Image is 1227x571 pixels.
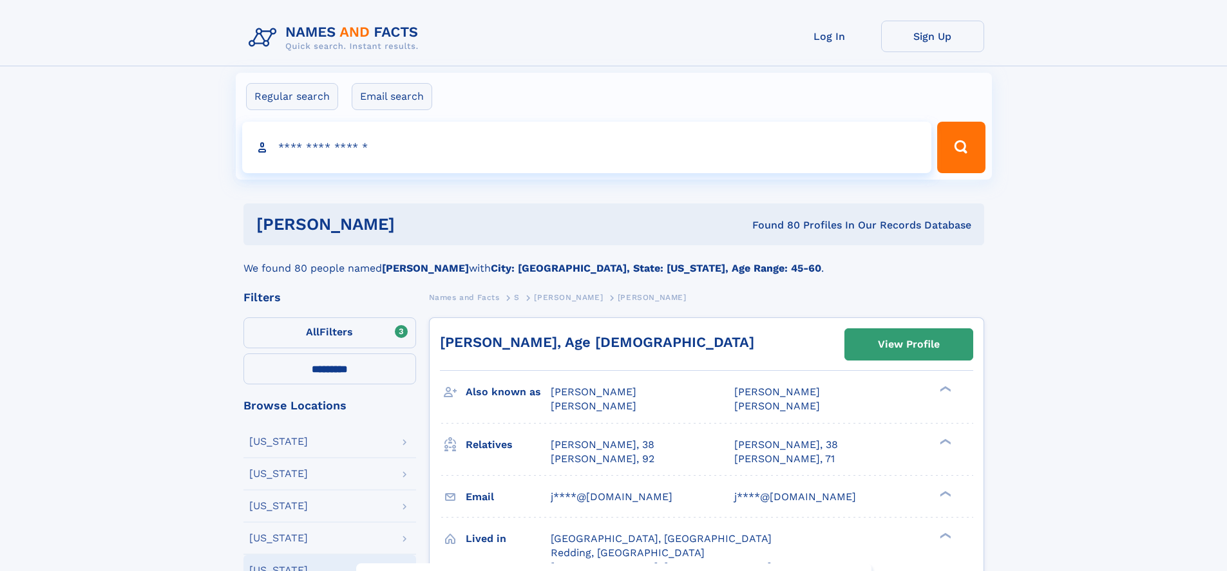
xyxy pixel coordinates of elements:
[242,122,932,173] input: search input
[881,21,984,52] a: Sign Up
[534,289,603,305] a: [PERSON_NAME]
[551,452,654,466] a: [PERSON_NAME], 92
[937,531,952,539] div: ❯
[551,547,705,559] span: Redding, [GEOGRAPHIC_DATA]
[573,218,971,232] div: Found 80 Profiles In Our Records Database
[440,334,754,350] a: [PERSON_NAME], Age [DEMOGRAPHIC_DATA]
[937,385,952,393] div: ❯
[734,452,835,466] a: [PERSON_NAME], 71
[551,400,636,412] span: [PERSON_NAME]
[249,533,308,543] div: [US_STATE]
[845,329,973,360] a: View Profile
[243,400,416,411] div: Browse Locations
[734,386,820,398] span: [PERSON_NAME]
[243,292,416,303] div: Filters
[734,438,838,452] a: [PERSON_NAME], 38
[249,436,308,447] div: [US_STATE]
[249,469,308,479] div: [US_STATE]
[491,262,821,274] b: City: [GEOGRAPHIC_DATA], State: [US_STATE], Age Range: 45-60
[937,122,985,173] button: Search Button
[306,326,319,338] span: All
[466,486,551,508] h3: Email
[466,381,551,403] h3: Also known as
[937,489,952,498] div: ❯
[429,289,500,305] a: Names and Facts
[352,83,432,110] label: Email search
[514,289,520,305] a: S
[466,528,551,550] h3: Lived in
[246,83,338,110] label: Regular search
[514,293,520,302] span: S
[878,330,940,359] div: View Profile
[243,245,984,276] div: We found 80 people named with .
[551,532,772,545] span: [GEOGRAPHIC_DATA], [GEOGRAPHIC_DATA]
[249,501,308,511] div: [US_STATE]
[256,216,574,232] h1: [PERSON_NAME]
[534,293,603,302] span: [PERSON_NAME]
[778,21,881,52] a: Log In
[937,437,952,445] div: ❯
[382,262,469,274] b: [PERSON_NAME]
[734,400,820,412] span: [PERSON_NAME]
[243,317,416,348] label: Filters
[466,434,551,456] h3: Relatives
[243,21,429,55] img: Logo Names and Facts
[551,438,654,452] a: [PERSON_NAME], 38
[618,293,687,302] span: [PERSON_NAME]
[551,386,636,398] span: [PERSON_NAME]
